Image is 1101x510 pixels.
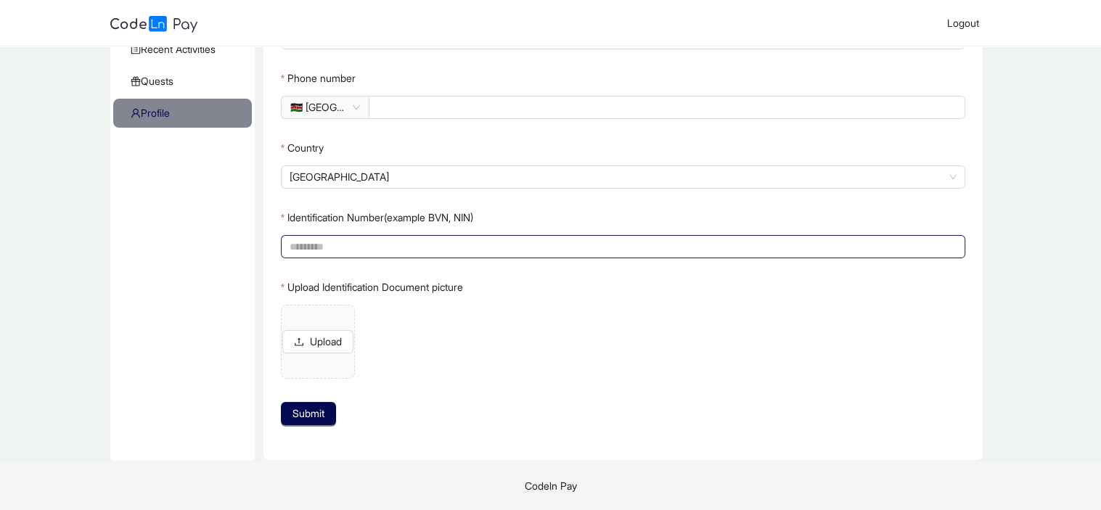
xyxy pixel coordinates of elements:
[281,276,463,299] label: Upload Identification Document picture
[290,239,954,255] input: Identification Number(example BVN, NIN)
[281,206,473,229] label: Identification Number(example BVN, NIN)
[282,305,354,378] span: uploadUpload
[310,334,342,350] span: Upload
[110,16,197,33] img: logo
[292,406,324,421] span: Submit
[282,330,353,353] button: uploadUpload
[281,67,356,90] label: Phone number
[131,35,240,64] span: Recent Activities
[377,99,954,115] input: Phone number
[281,402,336,425] button: Submit
[131,67,240,96] span: Quests
[290,96,360,118] span: 🇰🇪 Kenya
[131,108,141,118] span: user
[947,17,979,29] span: Logout
[131,44,141,54] span: profile
[294,337,304,347] span: upload
[281,136,324,160] label: Country
[131,99,240,128] span: Profile
[131,76,141,86] span: gift
[290,166,957,188] span: Kenya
